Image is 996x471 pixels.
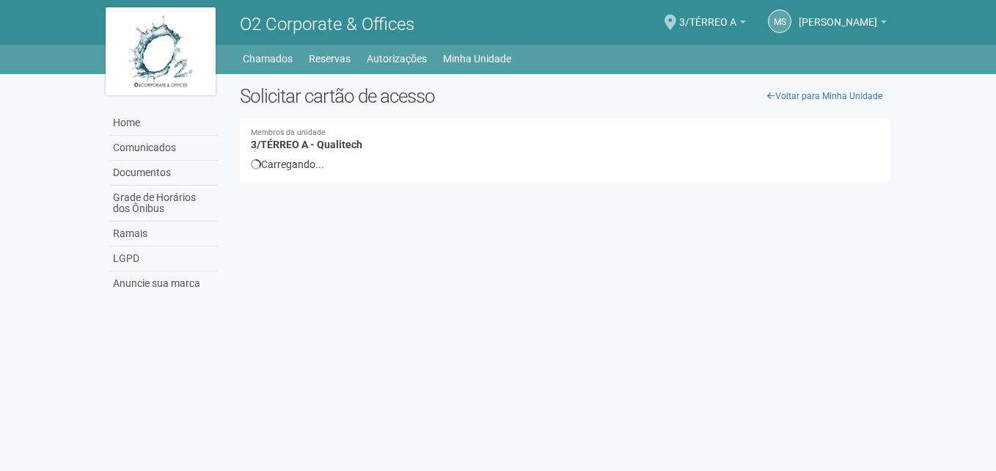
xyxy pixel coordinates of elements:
a: Voltar para Minha Unidade [759,85,890,107]
span: 3/TÉRREO A [679,2,736,28]
h2: Solicitar cartão de acesso [240,85,890,107]
a: [PERSON_NAME] [799,18,887,30]
a: Home [109,111,218,136]
a: Chamados [243,48,293,69]
a: Documentos [109,161,218,186]
a: Grade de Horários dos Ônibus [109,186,218,222]
img: logo.jpg [106,7,216,95]
a: Autorizações [367,48,427,69]
a: LGPD [109,247,218,271]
a: Minha Unidade [443,48,511,69]
span: Marcia Santos [799,2,877,28]
a: Reservas [309,48,351,69]
a: Ramais [109,222,218,247]
span: O2 Corporate & Offices [240,14,414,34]
a: Comunicados [109,136,218,161]
h4: 3/TÉRREO A - Qualitech [251,129,879,150]
div: Carregando... [251,158,879,171]
small: Membros da unidade [251,129,879,137]
a: MS [768,10,791,33]
a: Anuncie sua marca [109,271,218,296]
a: 3/TÉRREO A [679,18,746,30]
